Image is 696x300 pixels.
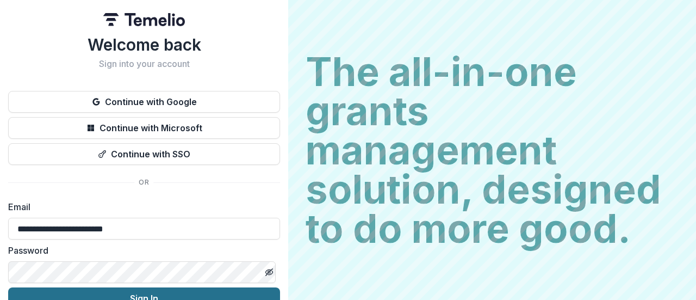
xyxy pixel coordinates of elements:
[8,59,280,69] h2: Sign into your account
[8,200,274,213] label: Email
[8,117,280,139] button: Continue with Microsoft
[8,143,280,165] button: Continue with SSO
[260,264,278,281] button: Toggle password visibility
[8,35,280,54] h1: Welcome back
[8,91,280,113] button: Continue with Google
[103,13,185,26] img: Temelio
[8,244,274,257] label: Password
